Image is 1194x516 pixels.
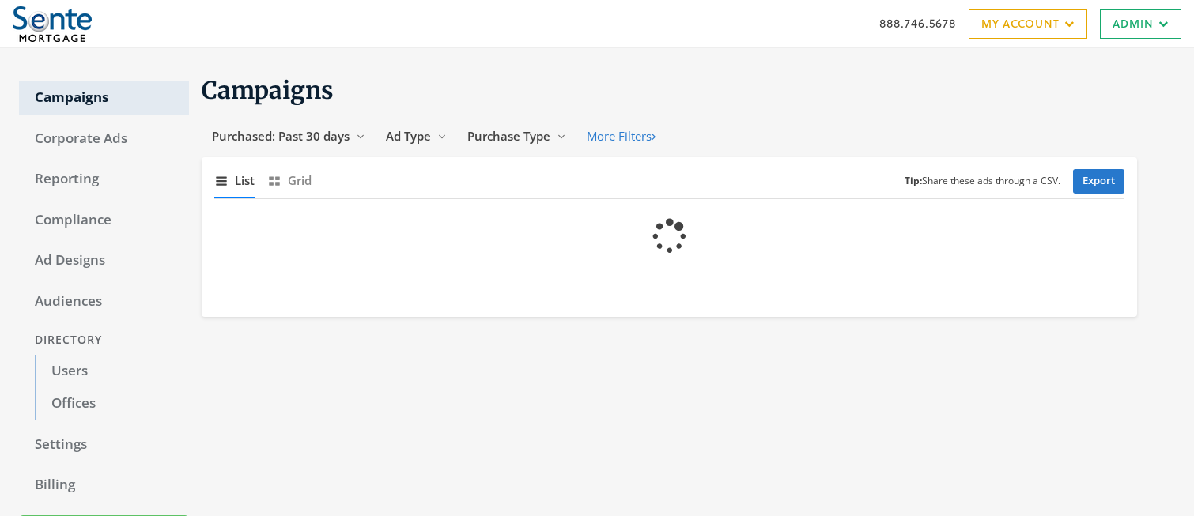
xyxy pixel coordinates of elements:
div: Directory [19,326,189,355]
a: Compliance [19,204,189,237]
button: List [214,164,255,198]
a: My Account [969,9,1087,39]
b: Tip: [905,174,922,187]
small: Share these ads through a CSV. [905,174,1060,189]
a: Export [1073,169,1124,194]
a: Corporate Ads [19,122,189,156]
a: Audiences [19,285,189,318]
a: Campaigns [19,81,189,115]
a: Reporting [19,163,189,196]
a: Billing [19,469,189,502]
button: Purchased: Past 30 days [202,122,376,151]
a: Offices [35,387,189,420]
span: Purchased: Past 30 days [212,128,350,144]
span: List [235,171,255,190]
a: Settings [19,428,189,461]
button: Purchase Type [457,122,576,151]
span: Grid [288,171,312,190]
a: Users [35,355,189,388]
span: Campaigns [202,75,334,105]
a: Admin [1100,9,1181,39]
button: More Filters [576,122,666,151]
span: Purchase Type [467,128,550,144]
button: Grid [267,164,312,198]
span: Ad Type [386,128,431,144]
a: Ad Designs [19,244,189,277]
img: Adwerx [13,6,92,42]
button: Ad Type [376,122,457,151]
a: 888.746.5678 [879,15,956,32]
